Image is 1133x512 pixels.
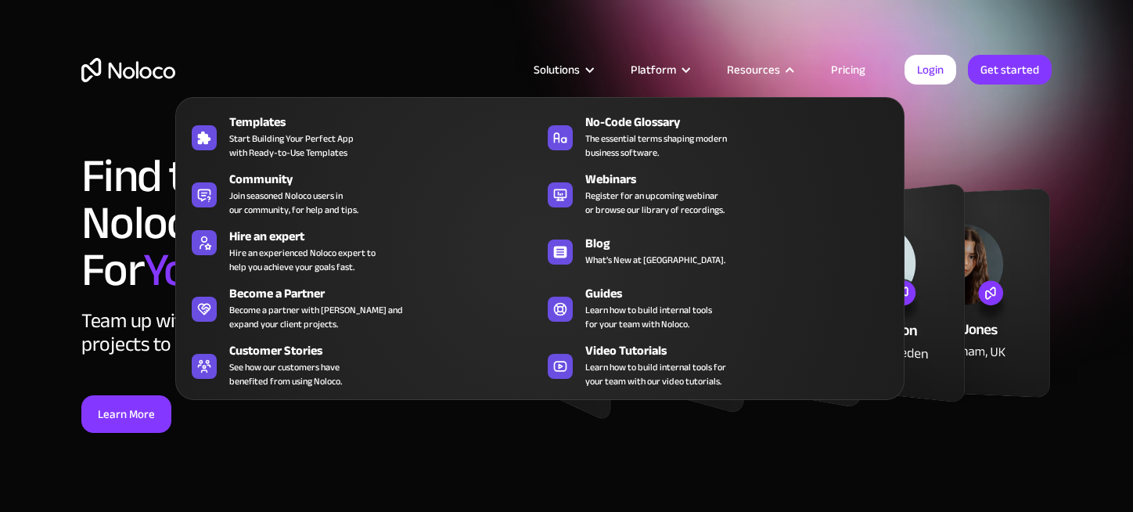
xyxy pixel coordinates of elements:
[229,113,547,132] div: Templates
[707,59,811,80] div: Resources
[229,303,403,331] div: Become a partner with [PERSON_NAME] and expand your client projects.
[585,341,903,360] div: Video Tutorials
[81,395,171,433] a: Learn More
[81,153,477,294] h1: Find the Perfect Noloco Expert For
[540,110,896,163] a: No-Code GlossaryThe essential terms shaping modernbusiness software.
[229,227,547,246] div: Hire an expert
[229,246,376,274] div: Hire an experienced Noloco expert to help you achieve your goals fast.
[229,360,342,388] span: See how our customers have benefited from using Noloco.
[727,59,780,80] div: Resources
[585,170,903,189] div: Webinars
[540,167,896,220] a: WebinarsRegister for an upcoming webinaror browse our library of recordings.
[534,59,580,80] div: Solutions
[514,59,611,80] div: Solutions
[631,59,676,80] div: Platform
[184,224,540,277] a: Hire an expertHire an experienced Noloco expert tohelp you achieve your goals fast.
[229,170,547,189] div: Community
[229,132,354,160] span: Start Building Your Perfect App with Ready-to-Use Templates
[611,59,707,80] div: Platform
[184,338,540,391] a: Customer StoriesSee how our customers havebenefited from using Noloco.
[229,284,547,303] div: Become a Partner
[540,224,896,277] a: BlogWhat's New at [GEOGRAPHIC_DATA].
[184,167,540,220] a: CommunityJoin seasoned Noloco users inour community, for help and tips.
[585,113,903,132] div: No-Code Glossary
[811,59,885,80] a: Pricing
[585,189,725,217] span: Register for an upcoming webinar or browse our library of recordings.
[540,338,896,391] a: Video TutorialsLearn how to build internal tools foryour team with our video tutorials.
[143,226,211,314] span: You
[229,341,547,360] div: Customer Stories
[184,281,540,334] a: Become a PartnerBecome a partner with [PERSON_NAME] andexpand your client projects.
[585,253,725,267] span: What's New at [GEOGRAPHIC_DATA].
[905,55,956,85] a: Login
[229,189,358,217] span: Join seasoned Noloco users in our community, for help and tips.
[81,309,477,356] div: Team up with top experts to bring your projects to life and fast-track your success.
[175,75,905,400] nav: Resources
[540,281,896,334] a: GuidesLearn how to build internal toolsfor your team with Noloco.
[585,284,903,303] div: Guides
[184,110,540,163] a: TemplatesStart Building Your Perfect Appwith Ready-to-Use Templates
[585,234,903,253] div: Blog
[968,55,1052,85] a: Get started
[585,132,727,160] span: The essential terms shaping modern business software.
[585,303,712,331] span: Learn how to build internal tools for your team with Noloco.
[81,58,175,82] a: home
[585,360,726,388] span: Learn how to build internal tools for your team with our video tutorials.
